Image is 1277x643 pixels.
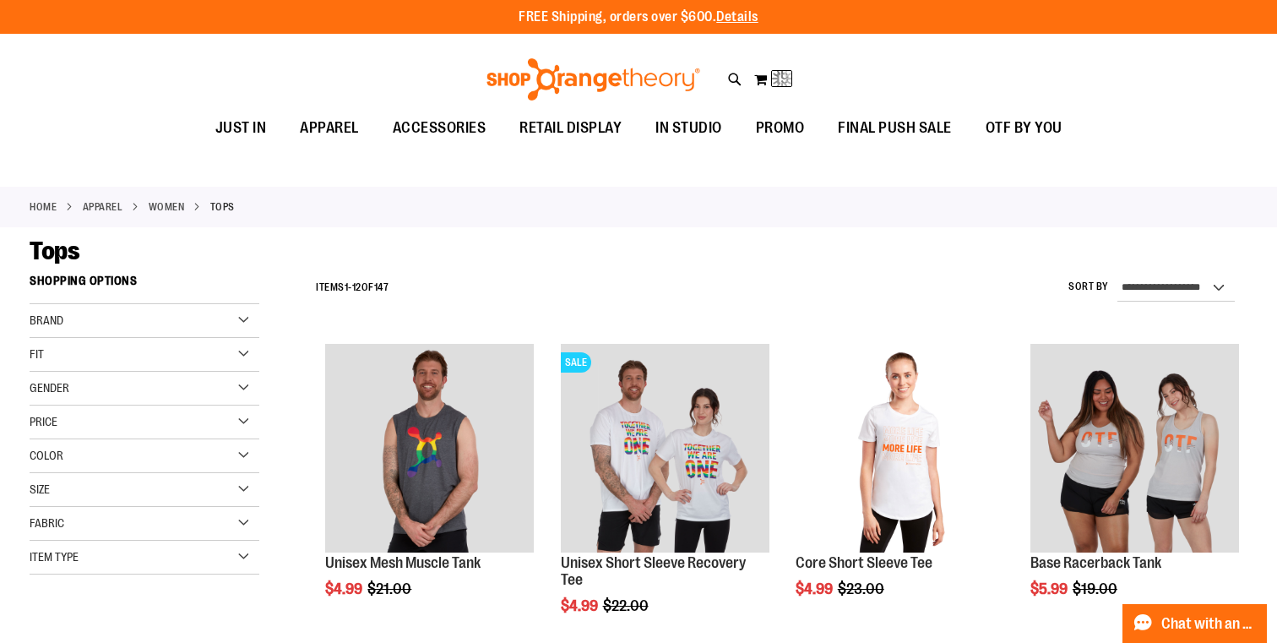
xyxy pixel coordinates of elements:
[561,554,746,588] a: Unisex Short Sleeve Recovery Tee
[1068,280,1109,294] label: Sort By
[561,597,600,614] span: $4.99
[30,347,44,361] span: Fit
[30,199,57,215] a: Home
[1122,604,1268,643] button: Chat with an Expert
[215,109,267,147] span: JUST IN
[1030,554,1161,571] a: Base Racerback Tank
[772,68,792,89] img: Loading...
[325,344,534,553] img: Product image for Unisex Mesh Muscle Tank
[655,109,722,147] span: IN STUDIO
[986,109,1062,147] span: OTF BY YOU
[796,344,1004,555] a: Product image for Core Short Sleeve Tee
[30,237,79,265] span: Tops
[316,275,389,301] h2: Items - of
[519,109,622,147] span: RETAIL DISPLAY
[519,8,758,27] p: FREE Shipping, orders over $600.
[787,335,1013,640] div: product
[30,381,69,395] span: Gender
[1161,616,1257,632] span: Chat with an Expert
[561,352,591,373] span: SALE
[30,313,63,327] span: Brand
[30,482,50,496] span: Size
[30,266,259,304] strong: Shopping Options
[838,580,887,597] span: $23.00
[352,281,361,293] span: 12
[1022,335,1247,640] div: product
[367,580,414,597] span: $21.00
[83,199,123,215] a: APPAREL
[1030,580,1070,597] span: $5.99
[30,550,79,564] span: Item Type
[753,66,793,93] button: Loading...
[716,9,758,25] a: Details
[561,344,769,555] a: Product image for Unisex Short Sleeve Recovery TeeSALE
[561,344,769,553] img: Product image for Unisex Short Sleeve Recovery Tee
[796,344,1004,553] img: Product image for Core Short Sleeve Tee
[796,580,835,597] span: $4.99
[325,554,481,571] a: Unisex Mesh Muscle Tank
[345,281,349,293] span: 1
[1030,344,1239,555] a: Product image for Base Racerback Tank
[300,109,359,147] span: APPAREL
[149,199,185,215] a: WOMEN
[30,516,64,530] span: Fabric
[325,580,365,597] span: $4.99
[374,281,389,293] span: 147
[756,109,805,147] span: PROMO
[1030,344,1239,553] img: Product image for Base Racerback Tank
[838,109,952,147] span: FINAL PUSH SALE
[603,597,651,614] span: $22.00
[1073,580,1120,597] span: $19.00
[796,554,932,571] a: Core Short Sleeve Tee
[210,199,235,215] strong: Tops
[325,344,534,555] a: Product image for Unisex Mesh Muscle Tank
[30,415,57,428] span: Price
[317,335,542,640] div: product
[393,109,486,147] span: ACCESSORIES
[484,58,703,101] img: Shop Orangetheory
[30,449,63,462] span: Color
